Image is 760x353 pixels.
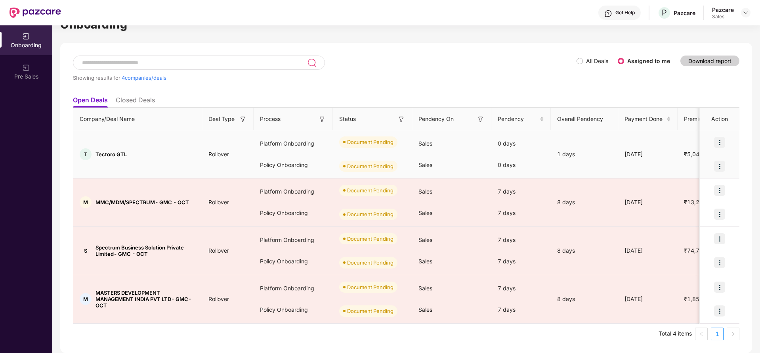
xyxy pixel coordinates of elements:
[80,148,92,160] div: T
[618,246,678,255] div: [DATE]
[418,285,432,292] span: Sales
[73,108,202,130] th: Company/Deal Name
[714,233,725,244] img: icon
[22,33,30,40] img: svg+xml;base64,PHN2ZyB3aWR0aD0iMjAiIGhlaWdodD0iMjAiIHZpZXdCb3g9IjAgMCAyMCAyMCIgZmlsbD0ibm9uZSIgeG...
[95,290,196,309] span: MASTERS DEVELOPMENT MANAGEMENT INDIA PVT LTD- GMC- OCT
[80,293,92,305] div: M
[618,295,678,303] div: [DATE]
[659,328,692,340] li: Total 4 items
[477,115,485,123] img: svg+xml;base64,PHN2ZyB3aWR0aD0iMTYiIGhlaWdodD0iMTYiIHZpZXdCb3g9IjAgMCAxNiAxNiIgZmlsbD0ibm9uZSIgeG...
[122,75,166,81] span: 4 companies/deals
[491,108,551,130] th: Pendency
[307,58,316,67] img: svg+xml;base64,PHN2ZyB3aWR0aD0iMjQiIGhlaWdodD0iMjUiIHZpZXdCb3g9IjAgMCAyNCAyNSIgZmlsbD0ibm9uZSIgeG...
[80,245,92,257] div: S
[491,202,551,224] div: 7 days
[491,299,551,320] div: 7 days
[680,56,739,66] button: Download report
[260,115,281,123] span: Process
[347,307,393,315] div: Document Pending
[662,8,667,17] span: P
[678,151,718,157] span: ₹5,04,445
[727,328,739,340] button: right
[699,332,704,336] span: left
[551,198,618,207] div: 8 days
[714,305,725,317] img: icon
[10,8,61,18] img: New Pazcare Logo
[712,13,734,20] div: Sales
[731,332,735,336] span: right
[347,210,393,218] div: Document Pending
[711,328,724,340] li: 1
[418,236,432,243] span: Sales
[254,154,333,176] div: Policy Onboarding
[678,199,722,205] span: ₹13,26,903
[714,161,725,172] img: icon
[711,328,723,340] a: 1
[239,115,247,123] img: svg+xml;base64,PHN2ZyB3aWR0aD0iMTYiIGhlaWdodD0iMTYiIHZpZXdCb3g9IjAgMCAxNiAxNiIgZmlsbD0ibm9uZSIgeG...
[347,162,393,170] div: Document Pending
[627,58,670,64] label: Assigned to me
[615,10,635,16] div: Get Help
[254,133,333,154] div: Platform Onboarding
[347,138,393,146] div: Document Pending
[202,247,235,254] span: Rollover
[618,198,678,207] div: [DATE]
[712,6,734,13] div: Pazcare
[202,151,235,157] span: Rollover
[347,235,393,243] div: Document Pending
[551,295,618,303] div: 8 days
[491,133,551,154] div: 0 days
[551,150,618,159] div: 1 days
[491,229,551,251] div: 7 days
[695,328,708,340] li: Previous Page
[254,278,333,299] div: Platform Onboarding
[80,196,92,208] div: M
[254,251,333,272] div: Policy Onboarding
[678,108,729,130] th: Premium Paid
[116,96,155,107] li: Closed Deals
[347,283,393,291] div: Document Pending
[95,151,127,157] span: Tectoro GTL
[551,246,618,255] div: 8 days
[73,96,108,107] li: Open Deals
[418,140,432,147] span: Sales
[714,282,725,293] img: icon
[418,306,432,313] span: Sales
[695,328,708,340] button: left
[73,75,577,81] div: Showing results for
[714,209,725,220] img: icon
[418,209,432,216] span: Sales
[674,9,695,17] div: Pazcare
[491,251,551,272] div: 7 days
[700,108,739,130] th: Action
[618,108,678,130] th: Payment Done
[22,64,30,72] img: svg+xml;base64,PHN2ZyB3aWR0aD0iMjAiIGhlaWdodD0iMjAiIHZpZXdCb3g9IjAgMCAyMCAyMCIgZmlsbD0ibm9uZSIgeG...
[491,181,551,202] div: 7 days
[618,150,678,159] div: [DATE]
[678,247,713,254] span: ₹74,783
[254,181,333,202] div: Platform Onboarding
[208,115,235,123] span: Deal Type
[491,154,551,176] div: 0 days
[254,229,333,251] div: Platform Onboarding
[418,115,454,123] span: Pendency On
[727,328,739,340] li: Next Page
[743,10,749,16] img: svg+xml;base64,PHN2ZyBpZD0iRHJvcGRvd24tMzJ4MzIiIHhtbG5zPSJodHRwOi8vd3d3LnczLm9yZy8yMDAwL3N2ZyIgd2...
[604,10,612,17] img: svg+xml;base64,PHN2ZyBpZD0iSGVscC0zMngzMiIgeG1sbnM9Imh0dHA6Ly93d3cudzMub3JnLzIwMDAvc3ZnIiB3aWR0aD...
[714,257,725,268] img: icon
[418,258,432,265] span: Sales
[95,199,189,205] span: MMC/MDM/SPECTRUM- GMC - OCT
[347,186,393,194] div: Document Pending
[202,199,235,205] span: Rollover
[418,161,432,168] span: Sales
[624,115,665,123] span: Payment Done
[254,202,333,224] div: Policy Onboarding
[551,108,618,130] th: Overall Pendency
[347,259,393,267] div: Document Pending
[714,137,725,148] img: icon
[714,185,725,196] img: icon
[397,115,405,123] img: svg+xml;base64,PHN2ZyB3aWR0aD0iMTYiIGhlaWdodD0iMTYiIHZpZXdCb3g9IjAgMCAxNiAxNiIgZmlsbD0ibm9uZSIgeG...
[678,295,718,302] span: ₹1,85,390
[339,115,356,123] span: Status
[498,115,538,123] span: Pendency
